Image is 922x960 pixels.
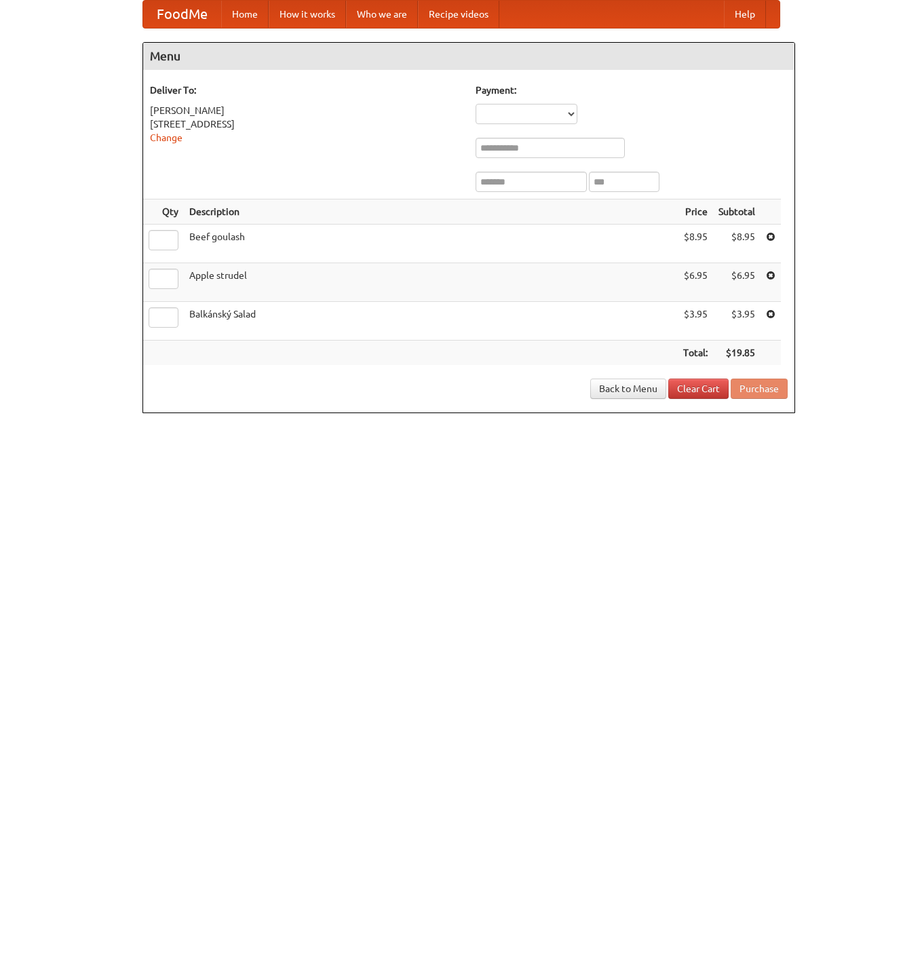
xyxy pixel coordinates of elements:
[184,225,678,263] td: Beef goulash
[221,1,269,28] a: Home
[346,1,418,28] a: Who we are
[143,1,221,28] a: FoodMe
[143,43,794,70] h4: Menu
[713,199,761,225] th: Subtotal
[731,379,788,399] button: Purchase
[678,225,713,263] td: $8.95
[678,263,713,302] td: $6.95
[713,302,761,341] td: $3.95
[269,1,346,28] a: How it works
[724,1,766,28] a: Help
[713,225,761,263] td: $8.95
[590,379,666,399] a: Back to Menu
[713,263,761,302] td: $6.95
[668,379,729,399] a: Clear Cart
[150,132,183,143] a: Change
[150,104,462,117] div: [PERSON_NAME]
[143,199,184,225] th: Qty
[476,83,788,97] h5: Payment:
[678,199,713,225] th: Price
[713,341,761,366] th: $19.85
[678,341,713,366] th: Total:
[418,1,499,28] a: Recipe videos
[184,263,678,302] td: Apple strudel
[184,199,678,225] th: Description
[150,117,462,131] div: [STREET_ADDRESS]
[150,83,462,97] h5: Deliver To:
[184,302,678,341] td: Balkánský Salad
[678,302,713,341] td: $3.95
